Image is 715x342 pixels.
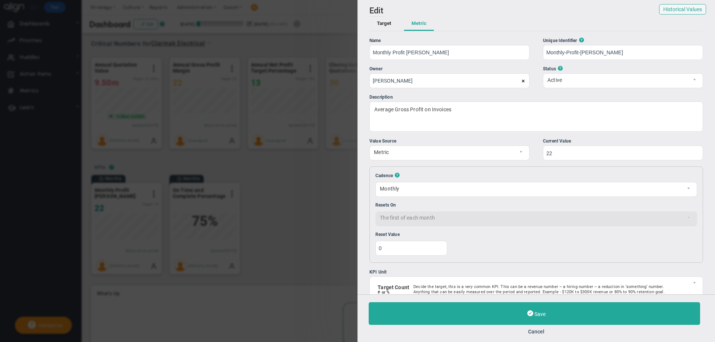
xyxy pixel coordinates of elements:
[530,78,538,84] span: clear
[543,65,703,73] div: Status
[690,74,703,88] span: select
[369,138,530,145] div: Value Source
[369,329,704,335] button: Cancel
[659,4,706,15] button: Historical Values
[369,17,399,31] button: Target
[534,311,546,317] span: Save
[374,290,409,294] h4: # or %
[369,94,703,101] div: Description
[543,138,703,145] div: Current Value
[378,284,409,290] label: Target Count
[404,17,434,31] button: Metric
[369,65,530,73] div: Owner
[370,146,517,159] span: Metric
[684,182,697,196] span: select
[543,74,690,86] span: Active
[369,37,530,44] div: Name
[369,6,384,15] span: Edit
[543,146,703,160] input: Enter a Value
[369,269,703,276] div: KPI Unit
[375,241,447,256] input: Enter a Value
[543,37,703,44] div: Unique Identifier
[690,277,703,303] span: select
[369,45,530,60] input: Name of the Metric
[375,172,697,178] div: Cadence
[369,102,703,132] div: Average Gross Profit on Invoices
[369,73,530,88] input: Search or Invite Team Members
[543,45,703,60] input: Enter unique identifier
[369,302,700,325] button: Save
[376,182,684,195] span: Monthly
[413,284,676,295] p: Decide the target, this is a very common KPI. This can be a revenue number – a hiring number – a ...
[375,202,697,208] div: Resets On
[375,232,697,237] div: Reset Value
[517,146,529,160] span: select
